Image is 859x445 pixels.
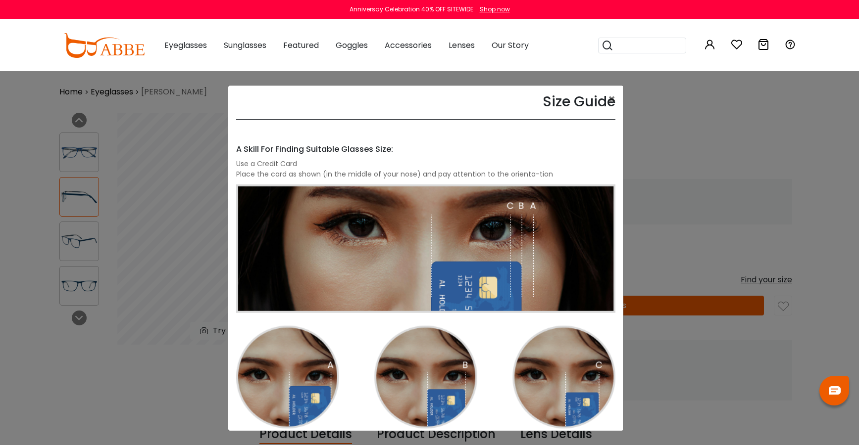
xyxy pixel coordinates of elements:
span: Sunglasses [224,40,266,51]
h4: A Skill For Finding Suitable Glasses Size: [236,144,615,154]
span: Accessories [385,40,432,51]
img: abbeglasses.com [63,33,145,58]
h3: Size Guide [543,93,615,110]
span: Goggles [336,40,368,51]
div: Shop now [480,5,510,14]
div: Use a Credit Card [236,159,615,169]
button: × [608,93,615,105]
span: Lenses [449,40,475,51]
span: Eyeglasses [164,40,207,51]
span: Featured [283,40,319,51]
div: Place the card as shown (in the middle of your nose) and pay attention to the orienta-tion [236,169,615,179]
img: chat [829,386,841,395]
span: Our Story [492,40,529,51]
a: Shop now [475,5,510,13]
div: Anniversay Celebration 40% OFF SITEWIDE [350,5,473,14]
